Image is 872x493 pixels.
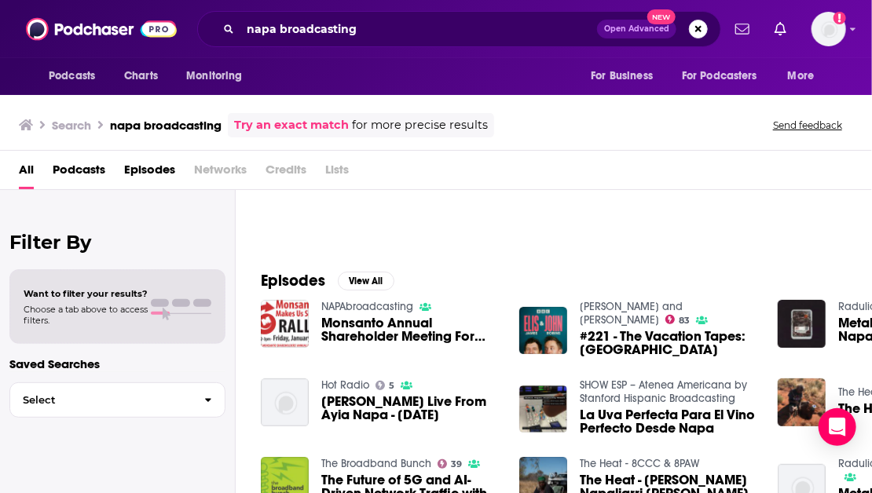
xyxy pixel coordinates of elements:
[777,61,834,91] button: open menu
[175,61,262,91] button: open menu
[24,304,148,326] span: Choose a tab above to access filters.
[9,382,225,418] button: Select
[580,300,683,327] a: Elis James and John Robins
[266,157,306,189] span: Credits
[197,11,721,47] div: Search podcasts, credits, & more...
[376,381,395,390] a: 5
[665,315,691,324] a: 83
[321,395,500,422] a: Kev Scott Live From Ayia Napa - 29 Aug 2020
[672,61,780,91] button: open menu
[321,300,413,313] a: NAPAbroadcasting
[52,118,91,133] h3: Search
[682,65,757,87] span: For Podcasters
[10,395,192,405] span: Select
[389,382,394,389] span: 5
[338,272,394,290] button: View All
[24,288,148,299] span: Want to filter your results?
[194,157,247,189] span: Networks
[679,317,690,324] span: 83
[812,12,846,46] span: Logged in as megcassidy
[110,118,222,133] h3: napa broadcasting
[438,459,463,469] a: 39
[19,157,34,189] a: All
[26,14,177,44] img: Podchaser - Follow, Share and Rate Podcasts
[812,12,846,46] button: Show profile menu
[591,65,653,87] span: For Business
[451,461,462,468] span: 39
[729,16,756,42] a: Show notifications dropdown
[768,119,847,132] button: Send feedback
[261,271,394,290] a: EpisodesView All
[124,65,158,87] span: Charts
[321,395,500,422] span: [PERSON_NAME] Live From Ayia Napa - [DATE]
[186,65,242,87] span: Monitoring
[124,157,175,189] a: Episodes
[321,378,369,392] a: Hot Radio
[768,16,793,42] a: Show notifications dropdown
[519,385,567,433] img: La Uva Perfecta Para El Vino Perfecto Desde Napa
[9,231,225,254] h2: Filter By
[580,457,699,470] a: The Heat - 8CCC & 8PAW
[580,378,747,405] a: SHOW ESP – Atenea Americana by Stanford Hispanic Broadcasting
[812,12,846,46] img: User Profile
[49,65,95,87] span: Podcasts
[580,330,759,356] span: #221 - The Vacation Tapes: [GEOGRAPHIC_DATA]
[325,157,349,189] span: Lists
[580,61,672,91] button: open menu
[778,378,826,426] img: The Heat - Tess Napaljarri Ross
[352,116,488,134] span: for more precise results
[38,61,115,91] button: open menu
[834,12,846,24] svg: Add a profile image
[114,61,167,91] a: Charts
[9,356,225,371] p: Saved Searches
[234,116,349,134] a: Try an exact match
[604,25,669,33] span: Open Advanced
[580,330,759,356] a: #221 - The Vacation Tapes: Ayia Napa
[261,378,309,426] img: Kev Scott Live From Ayia Napa - 29 Aug 2020
[240,16,597,42] input: Search podcasts, credits, & more...
[778,300,826,348] img: Metal Hammer of Doom: Napalm Death - Apext Predator - Easy Meat
[788,65,815,87] span: More
[519,307,567,355] img: #221 - The Vacation Tapes: Ayia Napa
[53,157,105,189] a: Podcasts
[819,408,856,446] div: Open Intercom Messenger
[261,300,309,348] img: Monsanto Annual Shareholder Meeting For Napa Broadcasting
[321,316,500,343] a: Monsanto Annual Shareholder Meeting For Napa Broadcasting
[647,9,676,24] span: New
[261,271,325,290] h2: Episodes
[580,408,759,435] a: La Uva Perfecta Para El Vino Perfecto Desde Napa
[321,457,431,470] a: The Broadband Bunch
[597,20,676,38] button: Open AdvancedNew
